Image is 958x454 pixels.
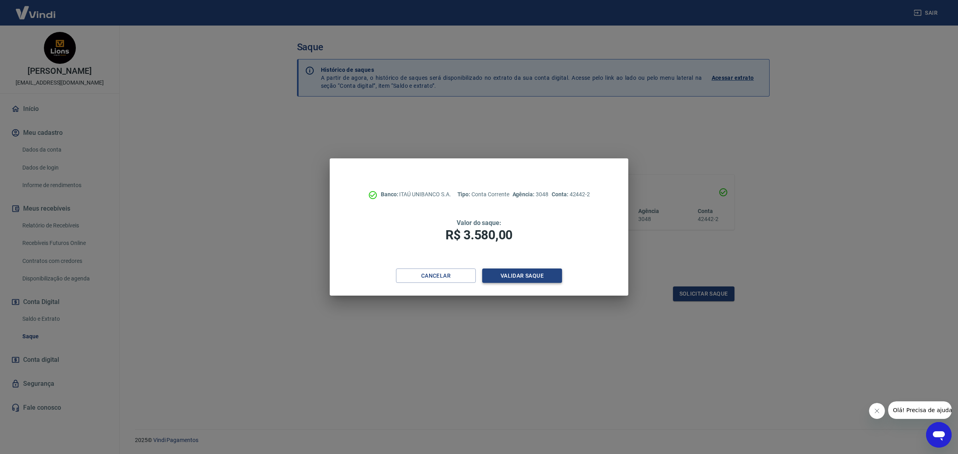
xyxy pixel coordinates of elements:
iframe: Botão para abrir a janela de mensagens [926,422,952,448]
p: 3048 [513,190,548,199]
span: Valor do saque: [457,219,501,227]
span: Olá! Precisa de ajuda? [5,6,67,12]
p: Conta Corrente [457,190,509,199]
span: Tipo: [457,191,472,197]
iframe: Fechar mensagem [869,403,885,419]
span: Conta: [552,191,570,197]
iframe: Mensagem da empresa [888,401,952,419]
p: 42442-2 [552,190,590,199]
button: Cancelar [396,268,476,283]
span: Agência: [513,191,536,197]
button: Validar saque [482,268,562,283]
p: ITAÚ UNIBANCO S.A. [381,190,451,199]
span: R$ 3.580,00 [445,227,513,243]
span: Banco: [381,191,400,197]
